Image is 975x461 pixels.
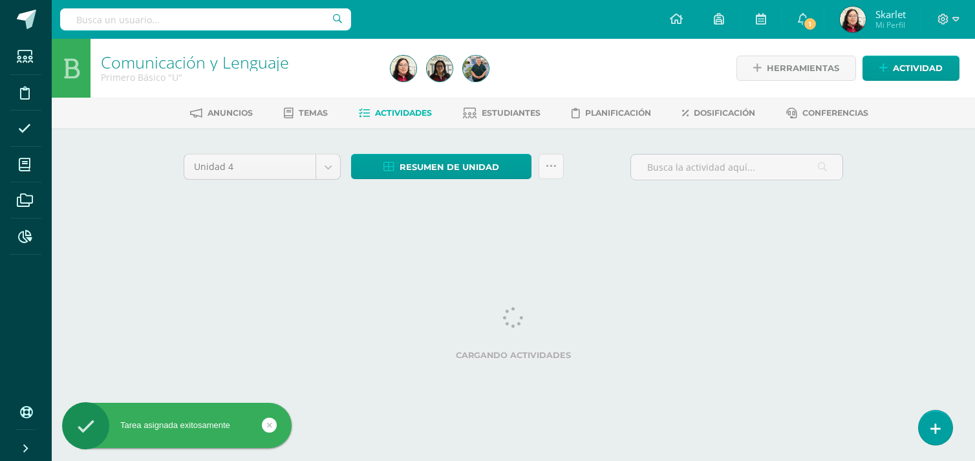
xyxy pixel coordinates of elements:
input: Busca un usuario... [60,8,351,30]
a: Conferencias [786,103,868,123]
span: 1 [803,17,817,31]
span: Anuncios [208,108,253,118]
div: Tarea asignada exitosamente [62,420,292,431]
a: Planificación [572,103,651,123]
span: Actividades [375,108,432,118]
div: Primero Básico 'U' [101,71,375,83]
span: Dosificación [694,108,755,118]
img: 8b43afba032d1a1ab885b25ccde4a4b3.png [427,56,453,81]
span: Temas [299,108,328,118]
img: dbffebcdb1147f6a6764b037b1bfced6.png [840,6,866,32]
a: Estudiantes [463,103,541,123]
h1: Comunicación y Lenguaje [101,53,375,71]
a: Comunicación y Lenguaje [101,51,289,73]
img: 4447a754f8b82caf5a355abd86508926.png [463,56,489,81]
span: Resumen de unidad [400,155,499,179]
a: Unidad 4 [184,155,340,179]
img: dbffebcdb1147f6a6764b037b1bfced6.png [391,56,416,81]
span: Actividad [893,56,943,80]
a: Anuncios [190,103,253,123]
label: Cargando actividades [184,350,843,360]
span: Unidad 4 [194,155,306,179]
span: Skarlet [875,8,906,21]
span: Estudiantes [482,108,541,118]
a: Dosificación [682,103,755,123]
span: Planificación [585,108,651,118]
a: Actividad [862,56,959,81]
input: Busca la actividad aquí... [631,155,842,180]
a: Actividades [359,103,432,123]
span: Mi Perfil [875,19,906,30]
span: Conferencias [802,108,868,118]
a: Temas [284,103,328,123]
span: Herramientas [767,56,839,80]
a: Herramientas [736,56,856,81]
a: Resumen de unidad [351,154,531,179]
